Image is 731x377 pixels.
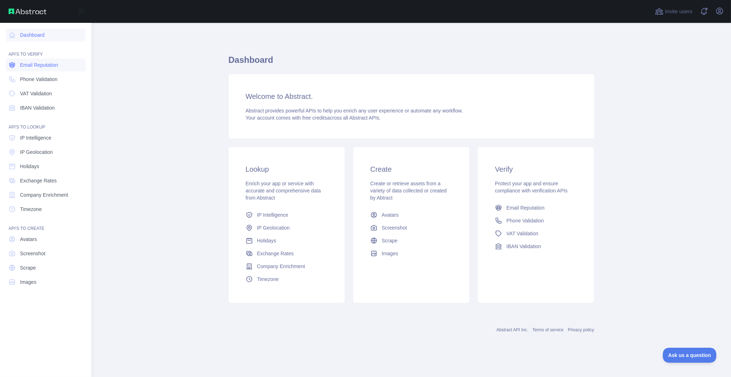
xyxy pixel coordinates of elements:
[6,73,86,86] a: Phone Validation
[495,181,567,193] span: Protect your app and ensure compliance with verification APIs
[257,263,305,270] span: Company Enrichment
[6,43,86,57] div: API'S TO VERIFY
[382,237,397,244] span: Scrape
[20,177,57,184] span: Exchange Rates
[382,250,398,257] span: Images
[257,276,279,283] span: Timezone
[243,208,330,221] a: IP Intelligence
[20,163,39,170] span: Holidays
[492,227,580,240] a: VAT Validation
[663,348,717,363] iframe: Toggle Customer Support
[492,201,580,214] a: Email Reputation
[20,206,42,213] span: Timezone
[6,146,86,159] a: IP Geolocation
[257,250,294,257] span: Exchange Rates
[6,87,86,100] a: VAT Validation
[246,108,463,114] span: Abstract provides powerful APIs to help you enrich any user experience or automate any workflow.
[367,234,455,247] a: Scrape
[6,203,86,216] a: Timezone
[246,181,321,201] span: Enrich your app or service with accurate and comprehensive data from Abstract
[6,188,86,201] a: Company Enrichment
[20,278,36,286] span: Images
[20,104,55,111] span: IBAN Validation
[506,230,538,237] span: VAT Validation
[532,327,564,332] a: Terms of service
[229,54,594,71] h1: Dashboard
[6,174,86,187] a: Exchange Rates
[20,90,52,97] span: VAT Validation
[6,276,86,288] a: Images
[6,101,86,114] a: IBAN Validation
[257,211,289,218] span: IP Intelligence
[20,264,36,271] span: Scrape
[246,115,381,121] span: Your account comes with across all Abstract APIs.
[568,327,594,332] a: Privacy policy
[6,217,86,231] div: API'S TO CREATE
[6,261,86,274] a: Scrape
[20,236,37,243] span: Avatars
[20,61,58,69] span: Email Reputation
[6,247,86,260] a: Screenshot
[654,6,694,17] button: Invite users
[243,260,330,273] a: Company Enrichment
[506,217,544,224] span: Phone Validation
[257,237,276,244] span: Holidays
[6,131,86,144] a: IP Intelligence
[506,204,545,211] span: Email Reputation
[20,134,51,141] span: IP Intelligence
[492,240,580,253] a: IBAN Validation
[243,221,330,234] a: IP Geolocation
[243,247,330,260] a: Exchange Rates
[302,115,327,121] span: free credits
[20,250,45,257] span: Screenshot
[6,160,86,173] a: Holidays
[6,116,86,130] div: API'S TO LOOKUP
[495,164,577,174] h3: Verify
[20,76,57,83] span: Phone Validation
[665,7,692,16] span: Invite users
[382,224,407,231] span: Screenshot
[243,234,330,247] a: Holidays
[367,208,455,221] a: Avatars
[246,164,327,174] h3: Lookup
[382,211,399,218] span: Avatars
[492,214,580,227] a: Phone Validation
[9,9,46,14] img: Abstract API
[370,181,447,201] span: Create or retrieve assets from a variety of data collected or created by Abtract
[370,164,452,174] h3: Create
[496,327,528,332] a: Abstract API Inc.
[6,59,86,71] a: Email Reputation
[6,29,86,41] a: Dashboard
[506,243,541,250] span: IBAN Validation
[20,149,53,156] span: IP Geolocation
[367,221,455,234] a: Screenshot
[257,224,290,231] span: IP Geolocation
[6,233,86,246] a: Avatars
[243,273,330,286] a: Timezone
[20,191,68,198] span: Company Enrichment
[246,91,577,101] h3: Welcome to Abstract.
[367,247,455,260] a: Images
